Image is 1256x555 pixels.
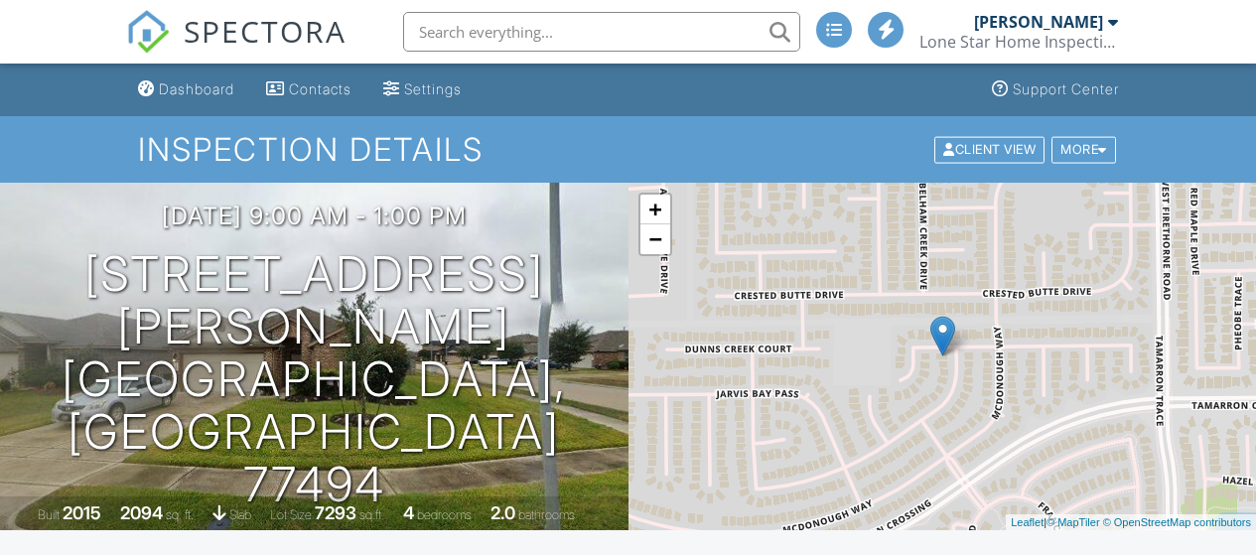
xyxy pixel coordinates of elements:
span: bedrooms [417,507,472,522]
span: slab [229,507,251,522]
a: Zoom out [640,224,670,254]
a: Contacts [258,71,359,108]
a: Client View [932,141,1049,156]
div: 4 [403,502,414,523]
a: Leaflet [1011,516,1044,528]
a: Dashboard [130,71,242,108]
a: © OpenStreetMap contributors [1103,516,1251,528]
a: Zoom in [640,195,670,224]
a: SPECTORA [126,27,347,69]
a: © MapTiler [1047,516,1100,528]
h1: Inspection Details [138,132,1117,167]
div: Dashboard [159,80,234,97]
div: Contacts [289,80,351,97]
span: SPECTORA [184,10,347,52]
span: Built [38,507,60,522]
img: The Best Home Inspection Software - Spectora [126,10,170,54]
span: Lot Size [270,507,312,522]
span: bathrooms [518,507,575,522]
input: Search everything... [403,12,800,52]
span: sq.ft. [359,507,384,522]
a: Support Center [984,71,1127,108]
span: sq. ft. [166,507,194,522]
div: Lone Star Home Inspections PLLC [919,32,1118,52]
div: | [1006,514,1256,531]
a: Settings [375,71,470,108]
div: Support Center [1013,80,1119,97]
div: More [1051,136,1116,163]
div: [PERSON_NAME] [974,12,1103,32]
div: 2094 [120,502,163,523]
div: 2015 [63,502,101,523]
div: Client View [934,136,1045,163]
div: 7293 [315,502,356,523]
div: 2.0 [490,502,515,523]
div: Settings [404,80,462,97]
h3: [DATE] 9:00 am - 1:00 pm [162,203,467,229]
h1: [STREET_ADDRESS][PERSON_NAME] [GEOGRAPHIC_DATA], [GEOGRAPHIC_DATA] 77494 [32,248,597,510]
